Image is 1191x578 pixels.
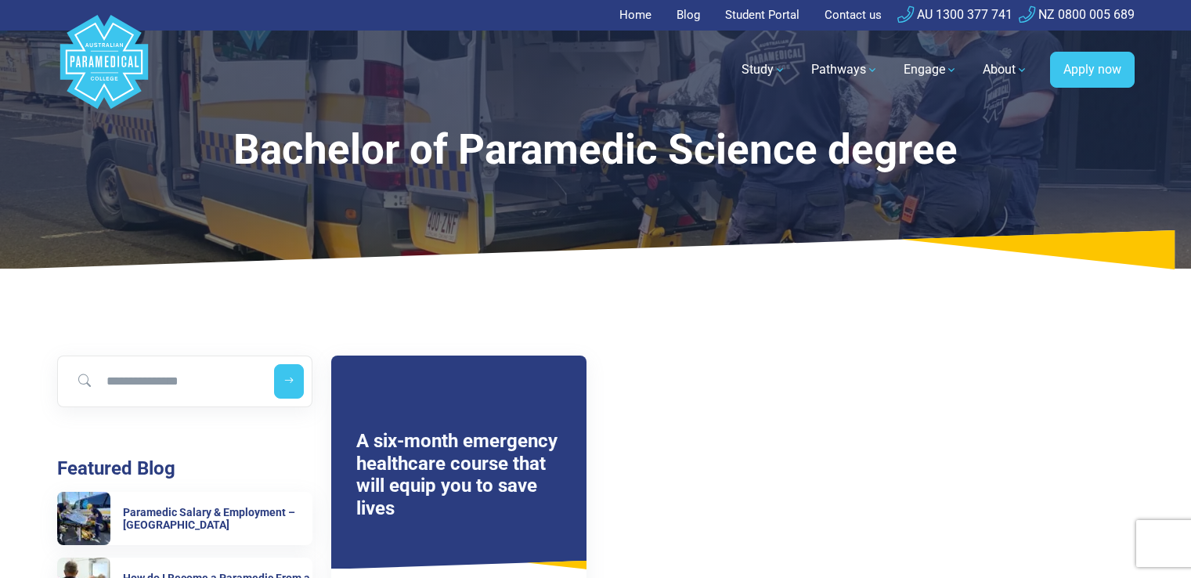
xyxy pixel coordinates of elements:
[894,48,967,92] a: Engage
[356,430,558,519] a: A six-month emergency healthcare course that will equip you to save lives
[973,48,1038,92] a: About
[897,7,1012,22] a: AU 1300 377 741
[57,492,312,545] a: Paramedic Salary & Employment – Queensland Paramedic Salary & Employment – [GEOGRAPHIC_DATA]
[732,48,796,92] a: Study
[802,48,888,92] a: Pathways
[1050,52,1135,88] a: Apply now
[123,506,312,533] h6: Paramedic Salary & Employment – [GEOGRAPHIC_DATA]
[57,457,312,480] h3: Featured Blog
[192,125,1000,175] div: Bachelor of Paramedic Science degree
[1019,7,1135,22] a: NZ 0800 005 689
[57,492,110,545] img: Paramedic Salary & Employment – Queensland
[64,364,261,399] input: Search for blog
[57,31,151,110] a: Australian Paramedical College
